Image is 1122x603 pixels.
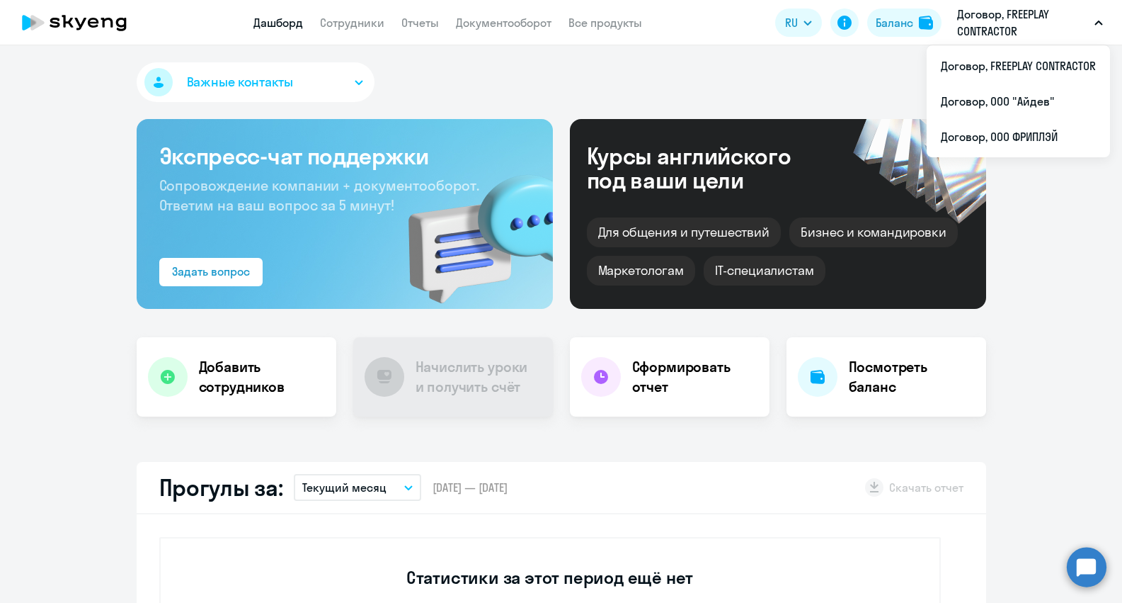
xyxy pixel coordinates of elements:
[172,263,250,280] div: Задать вопрос
[302,479,387,496] p: Текущий месяц
[294,474,421,501] button: Текущий месяц
[587,144,829,192] div: Курсы английского под ваши цели
[789,218,958,247] div: Бизнес и командировки
[401,16,439,30] a: Отчеты
[433,480,508,495] span: [DATE] — [DATE]
[406,566,693,589] h3: Статистики за этот период ещё нет
[957,6,1089,40] p: Договор, FREEPLAY CONTRACTOR
[199,357,325,397] h4: Добавить сотрудников
[876,14,913,31] div: Баланс
[704,256,825,286] div: IT-специалистам
[159,176,479,214] span: Сопровождение компании + документооборот. Ответим на ваш вопрос за 5 минут!
[587,256,695,286] div: Маркетологам
[137,62,374,102] button: Важные контакты
[775,9,822,37] button: RU
[587,218,782,247] div: Для общения и путешествий
[320,16,384,30] a: Сотрудники
[927,45,1110,157] ul: RU
[785,14,798,31] span: RU
[253,16,303,30] a: Дашборд
[416,357,539,397] h4: Начислить уроки и получить счёт
[159,473,283,502] h2: Прогулы за:
[568,16,642,30] a: Все продукты
[187,73,293,91] span: Важные контакты
[950,6,1110,40] button: Договор, FREEPLAY CONTRACTOR
[159,142,530,170] h3: Экспресс-чат поддержки
[159,258,263,286] button: Задать вопрос
[632,357,758,397] h4: Сформировать отчет
[849,357,975,397] h4: Посмотреть баланс
[867,9,941,37] button: Балансbalance
[388,150,553,309] img: bg-img
[456,16,551,30] a: Документооборот
[919,16,933,30] img: balance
